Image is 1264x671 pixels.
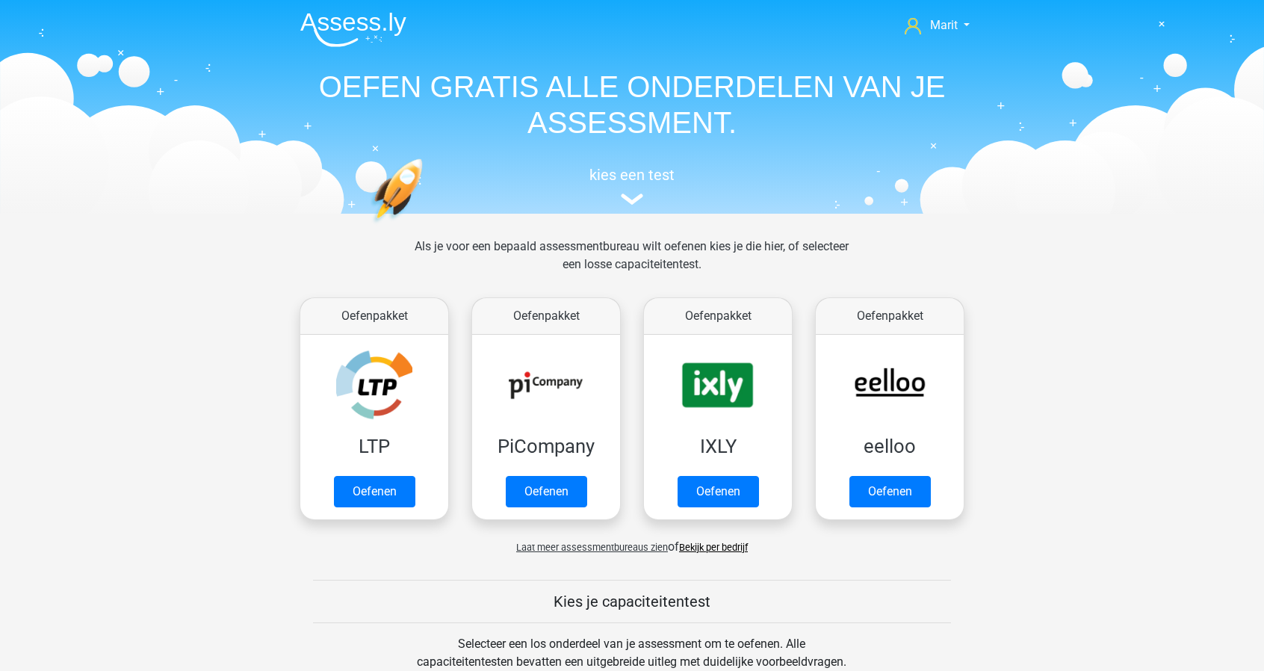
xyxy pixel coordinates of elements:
img: assessment [621,194,643,205]
a: Oefenen [506,476,587,507]
a: kies een test [288,166,976,205]
h5: kies een test [288,166,976,184]
a: Oefenen [849,476,931,507]
img: oefenen [371,158,480,294]
h5: Kies je capaciteitentest [313,593,951,610]
img: Assessly [300,12,406,47]
span: Laat meer assessmentbureaus zien [516,542,668,553]
div: of [288,526,976,556]
a: Oefenen [334,476,415,507]
a: Marit [899,16,976,34]
a: Oefenen [678,476,759,507]
span: Marit [930,18,958,32]
div: Als je voor een bepaald assessmentbureau wilt oefenen kies je die hier, of selecteer een losse ca... [403,238,861,291]
a: Bekijk per bedrijf [679,542,748,553]
h1: OEFEN GRATIS ALLE ONDERDELEN VAN JE ASSESSMENT. [288,69,976,140]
